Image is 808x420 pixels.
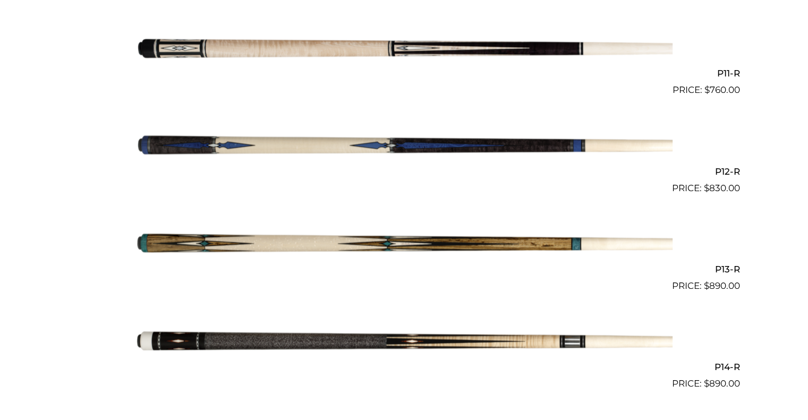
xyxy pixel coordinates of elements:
[704,84,740,95] bdi: 760.00
[704,183,709,193] span: $
[69,297,740,391] a: P14-R $890.00
[704,378,740,389] bdi: 890.00
[136,4,673,93] img: P11-R
[69,4,740,97] a: P11-R $760.00
[136,297,673,387] img: P14-R
[704,183,740,193] bdi: 830.00
[136,101,673,191] img: P12-R
[704,280,709,291] span: $
[69,161,740,181] h2: P12-R
[704,280,740,291] bdi: 890.00
[136,200,673,289] img: P13-R
[704,84,710,95] span: $
[69,101,740,195] a: P12-R $830.00
[69,64,740,83] h2: P11-R
[69,357,740,377] h2: P14-R
[69,260,740,279] h2: P13-R
[69,200,740,293] a: P13-R $890.00
[704,378,709,389] span: $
